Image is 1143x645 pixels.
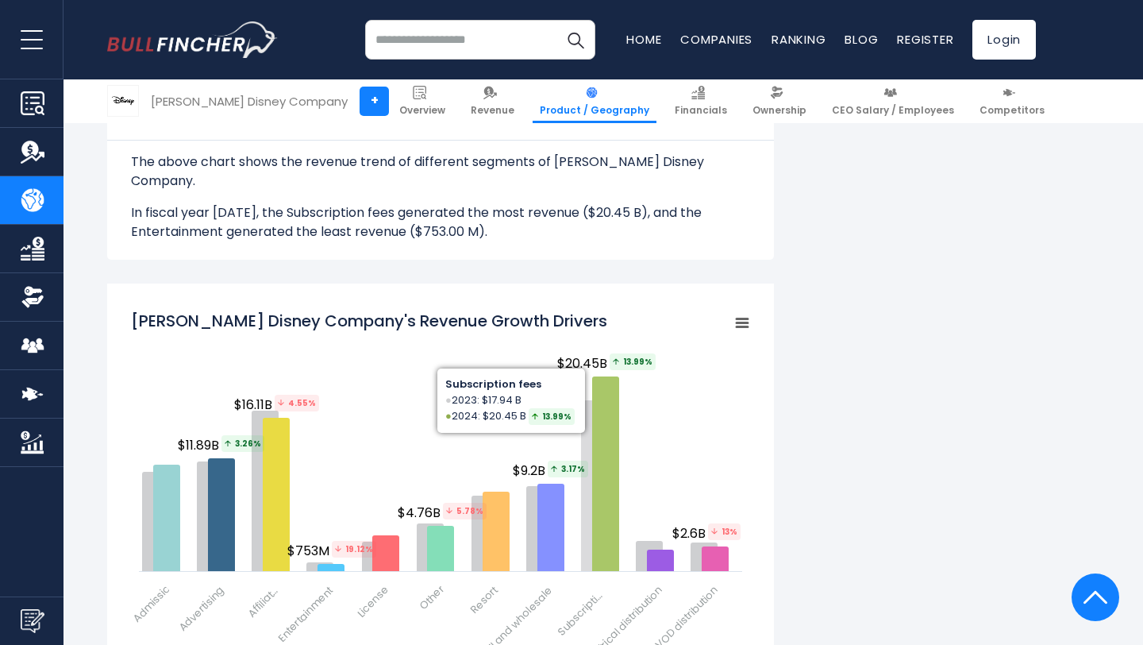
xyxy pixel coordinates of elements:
[443,503,487,519] tspan: 5.78%
[972,79,1052,123] a: Competitors
[234,395,321,415] span: $16.11B
[972,20,1036,60] a: Login
[404,581,448,625] span: Other Revenue
[897,31,953,48] a: Register
[672,523,743,543] span: $2.6B
[287,541,379,561] span: $753M
[555,582,611,639] span: Subscription fees
[131,153,750,191] p: The above chart shows the revenue trend of different segments of [PERSON_NAME] Disney Company.
[354,582,393,621] span: License
[244,582,283,620] span: Affiliate fees
[175,582,228,635] span: Advertising
[979,104,1045,117] span: Competitors
[540,104,649,117] span: Product / Geography
[675,104,727,117] span: Financials
[107,21,278,58] img: bullfincher logo
[745,79,814,123] a: Ownership
[464,79,521,123] a: Revenue
[825,79,961,123] a: CEO Salary / Employees
[275,395,319,411] tspan: 4.55%
[360,87,389,116] a: +
[752,104,806,117] span: Ownership
[392,79,452,123] a: Overview
[708,523,741,540] tspan: 13%
[513,461,591,481] span: $9.2B
[107,21,278,58] a: Go to homepage
[548,461,588,477] span: 3.17%
[832,104,954,117] span: CEO Salary / Employees
[455,582,502,629] span: Resort and vacations
[332,541,376,558] tspan: 19.12%
[626,31,661,48] a: Home
[668,79,734,123] a: Financials
[398,503,489,523] span: $4.76B
[772,31,825,48] a: Ranking
[275,583,337,645] span: Entertainment
[221,435,264,452] span: 3.26%
[21,285,44,309] img: Ownership
[845,31,878,48] a: Blog
[556,20,595,60] button: Search
[151,92,348,110] div: [PERSON_NAME] Disney Company
[131,310,607,332] tspan: [PERSON_NAME] Disney Company's Revenue Growth Drivers
[108,86,138,116] img: DIS logo
[557,353,658,373] span: $20.45B
[610,353,656,370] span: 13.99%
[178,435,267,455] span: $11.89B
[680,31,752,48] a: Companies
[129,582,172,625] span: Admission
[533,79,656,123] a: Product / Geography
[131,203,750,241] p: In fiscal year [DATE], the Subscription fees generated the most revenue ($20.45 B), and the Enter...
[399,104,445,117] span: Overview
[471,104,514,117] span: Revenue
